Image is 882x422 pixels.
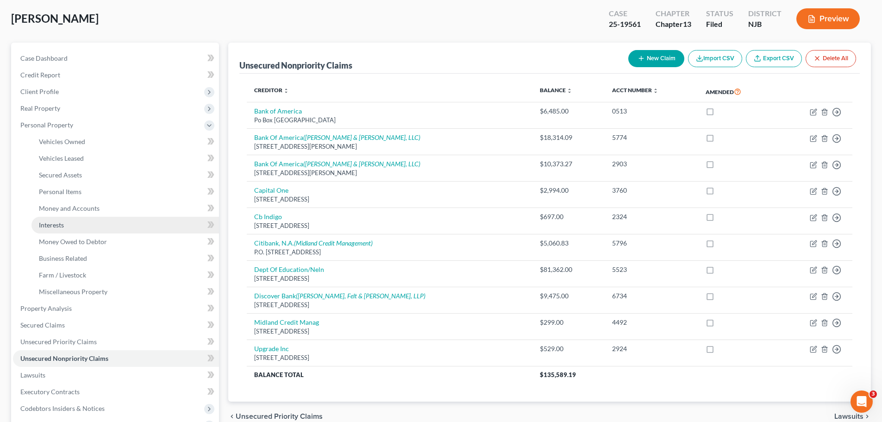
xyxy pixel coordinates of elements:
[612,186,691,195] div: 3760
[296,292,425,300] i: ([PERSON_NAME], Felt & [PERSON_NAME], LLP)
[20,54,68,62] span: Case Dashboard
[31,233,219,250] a: Money Owed to Debtor
[540,291,597,301] div: $9,475.00
[540,212,597,221] div: $697.00
[20,304,72,312] span: Property Analysis
[540,107,597,116] div: $6,485.00
[254,353,525,362] div: [STREET_ADDRESS]
[540,265,597,274] div: $81,362.00
[20,354,108,362] span: Unsecured Nonpriority Claims
[31,150,219,167] a: Vehicles Leased
[13,300,219,317] a: Property Analysis
[31,133,219,150] a: Vehicles Owned
[247,366,532,383] th: Balance Total
[834,413,871,420] button: Lawsuits chevron_right
[706,8,733,19] div: Status
[851,391,873,413] iframe: Intercom live chat
[698,81,776,102] th: Amended
[31,217,219,233] a: Interests
[612,291,691,301] div: 6734
[20,321,65,329] span: Secured Claims
[254,345,289,353] a: Upgrade Inc
[834,413,863,420] span: Lawsuits
[303,133,420,141] i: ([PERSON_NAME] & [PERSON_NAME], LLC)
[612,239,691,248] div: 5796
[254,274,525,283] div: [STREET_ADDRESS]
[39,188,81,195] span: Personal Items
[13,317,219,334] a: Secured Claims
[31,250,219,267] a: Business Related
[13,367,219,384] a: Lawsuits
[254,239,373,247] a: Citibank, N.A.(Midland Credit Management)
[254,292,425,300] a: Discover Bank([PERSON_NAME], Felt & [PERSON_NAME], LLP)
[254,142,525,151] div: [STREET_ADDRESS][PERSON_NAME]
[283,88,289,94] i: unfold_more
[609,19,641,30] div: 25-19561
[13,384,219,400] a: Executory Contracts
[628,50,684,67] button: New Claim
[20,371,45,379] span: Lawsuits
[39,254,87,262] span: Business Related
[612,133,691,142] div: 5774
[20,388,80,396] span: Executory Contracts
[254,301,525,309] div: [STREET_ADDRESS]
[612,107,691,116] div: 0513
[20,338,97,346] span: Unsecured Priority Claims
[254,133,420,141] a: Bank Of America([PERSON_NAME] & [PERSON_NAME], LLC)
[20,104,60,112] span: Real Property
[13,334,219,350] a: Unsecured Priority Claims
[540,344,597,353] div: $529.00
[254,327,525,336] div: [STREET_ADDRESS]
[656,19,691,30] div: Chapter
[254,107,302,115] a: Bank of America
[254,318,319,326] a: Midland Credit Manag
[612,159,691,169] div: 2903
[39,238,107,246] span: Money Owed to Debtor
[748,19,782,30] div: NJB
[31,283,219,300] a: Miscellaneous Property
[11,12,99,25] span: [PERSON_NAME]
[612,212,691,221] div: 2324
[540,239,597,248] div: $5,060.83
[540,186,597,195] div: $2,994.00
[254,248,525,257] div: P.O. [STREET_ADDRESS]
[540,371,576,378] span: $135,589.19
[612,87,658,94] a: Acct Number unfold_more
[806,50,856,67] button: Delete All
[254,160,420,168] a: Bank Of America([PERSON_NAME] & [PERSON_NAME], LLC)
[228,413,323,420] button: chevron_left Unsecured Priority Claims
[236,413,323,420] span: Unsecured Priority Claims
[39,221,64,229] span: Interests
[254,265,324,273] a: Dept Of Education/Neln
[683,19,691,28] span: 13
[13,67,219,83] a: Credit Report
[39,154,84,162] span: Vehicles Leased
[540,159,597,169] div: $10,373.27
[39,171,82,179] span: Secured Assets
[688,50,742,67] button: Import CSV
[39,138,85,145] span: Vehicles Owned
[863,413,871,420] i: chevron_right
[612,318,691,327] div: 4492
[20,121,73,129] span: Personal Property
[39,288,107,296] span: Miscellaneous Property
[540,318,597,327] div: $299.00
[20,88,59,95] span: Client Profile
[294,239,373,247] i: (Midland Credit Management)
[796,8,860,29] button: Preview
[254,169,525,177] div: [STREET_ADDRESS][PERSON_NAME]
[31,167,219,183] a: Secured Assets
[869,391,877,398] span: 3
[746,50,802,67] a: Export CSV
[656,8,691,19] div: Chapter
[20,71,60,79] span: Credit Report
[653,88,658,94] i: unfold_more
[303,160,420,168] i: ([PERSON_NAME] & [PERSON_NAME], LLC)
[254,186,288,194] a: Capital One
[228,413,236,420] i: chevron_left
[254,195,525,204] div: [STREET_ADDRESS]
[39,204,100,212] span: Money and Accounts
[254,213,282,220] a: Cb Indigo
[39,271,86,279] span: Farm / Livestock
[13,50,219,67] a: Case Dashboard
